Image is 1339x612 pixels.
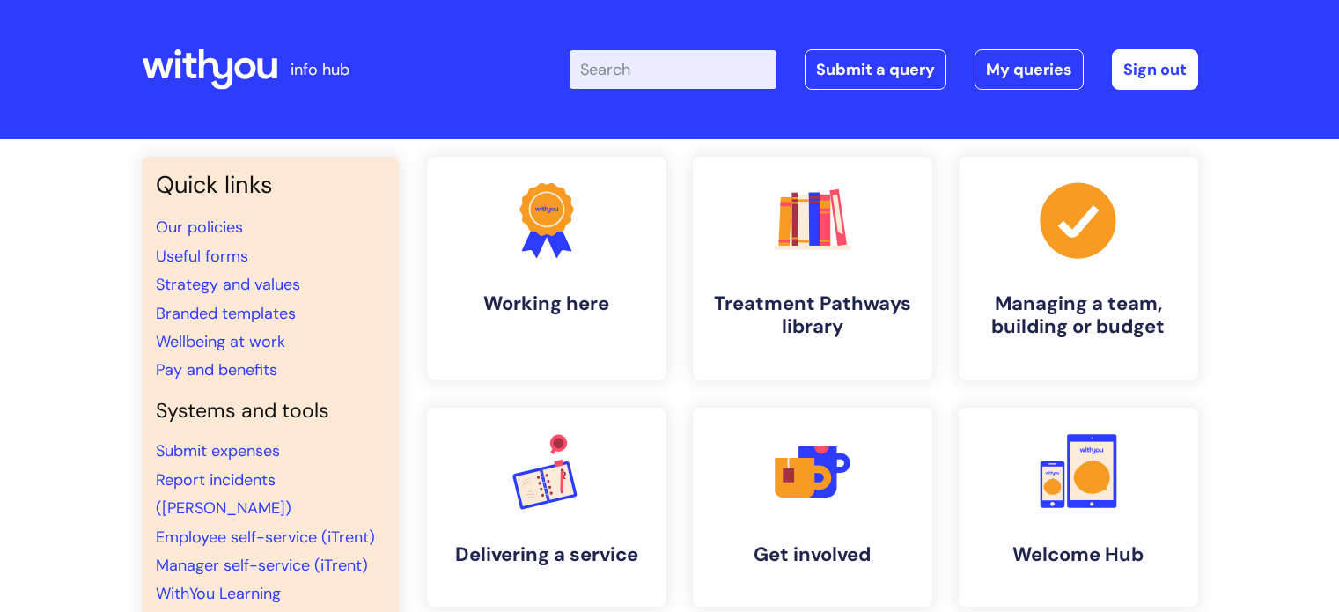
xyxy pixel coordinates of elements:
h4: Delivering a service [441,543,652,566]
a: Strategy and values [156,274,300,295]
h4: Treatment Pathways library [707,292,918,339]
a: Get involved [693,408,932,607]
a: Sign out [1112,49,1198,90]
a: Submit expenses [156,440,280,461]
h3: Quick links [156,171,385,199]
a: WithYou Learning [156,583,281,604]
h4: Get involved [707,543,918,566]
a: Report incidents ([PERSON_NAME]) [156,469,291,519]
a: Our policies [156,217,243,238]
a: Delivering a service [427,408,666,607]
h4: Managing a team, building or budget [973,292,1184,339]
h4: Working here [441,292,652,315]
a: Welcome Hub [959,408,1198,607]
div: | - [570,49,1198,90]
input: Search [570,50,776,89]
a: Useful forms [156,246,248,267]
a: Pay and benefits [156,359,277,380]
a: Employee self-service (iTrent) [156,527,375,548]
a: Submit a query [805,49,946,90]
h4: Welcome Hub [973,543,1184,566]
a: Working here [427,157,666,380]
h4: Systems and tools [156,399,385,424]
a: My queries [975,49,1084,90]
p: info hub [291,55,349,84]
a: Manager self-service (iTrent) [156,555,368,576]
a: Treatment Pathways library [693,157,932,380]
a: Managing a team, building or budget [959,157,1198,380]
a: Branded templates [156,303,296,324]
a: Wellbeing at work [156,331,285,352]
